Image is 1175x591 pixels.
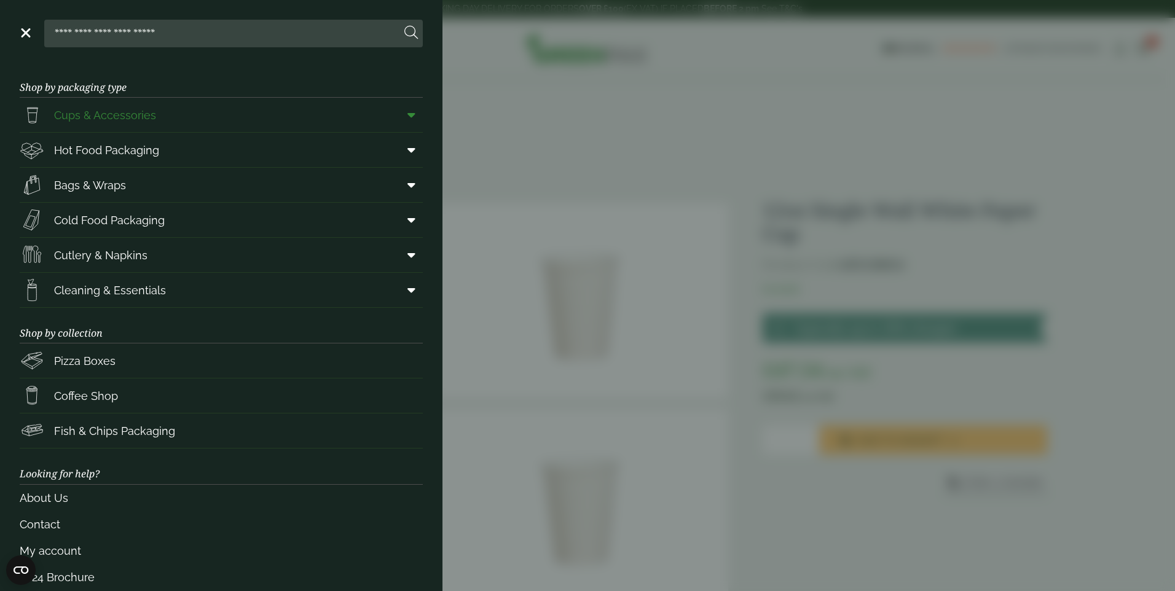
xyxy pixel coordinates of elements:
a: 2024 Brochure [20,564,423,590]
span: Coffee Shop [54,388,118,404]
h3: Shop by packaging type [20,62,423,98]
span: Cleaning & Essentials [54,282,166,299]
a: Bags & Wraps [20,168,423,202]
span: Hot Food Packaging [54,142,159,159]
a: About Us [20,485,423,511]
img: open-wipe.svg [20,278,44,302]
a: Hot Food Packaging [20,133,423,167]
span: Cold Food Packaging [54,212,165,229]
img: Cutlery.svg [20,243,44,267]
a: Fish & Chips Packaging [20,413,423,448]
a: Cold Food Packaging [20,203,423,237]
a: Coffee Shop [20,378,423,413]
img: HotDrink_paperCup.svg [20,383,44,408]
a: Contact [20,511,423,538]
img: FishNchip_box.svg [20,418,44,443]
img: PintNhalf_cup.svg [20,103,44,127]
a: Cutlery & Napkins [20,238,423,272]
h3: Looking for help? [20,448,423,484]
img: Sandwich_box.svg [20,208,44,232]
img: Pizza_boxes.svg [20,348,44,373]
span: Cutlery & Napkins [54,247,147,264]
h3: Shop by collection [20,308,423,343]
a: Cleaning & Essentials [20,273,423,307]
span: Fish & Chips Packaging [54,423,175,439]
img: Paper_carriers.svg [20,173,44,197]
a: My account [20,538,423,564]
a: Cups & Accessories [20,98,423,132]
a: Pizza Boxes [20,343,423,378]
img: Deli_box.svg [20,138,44,162]
span: Cups & Accessories [54,107,156,123]
span: Pizza Boxes [54,353,116,369]
span: Bags & Wraps [54,177,126,194]
button: Open CMP widget [6,555,36,585]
